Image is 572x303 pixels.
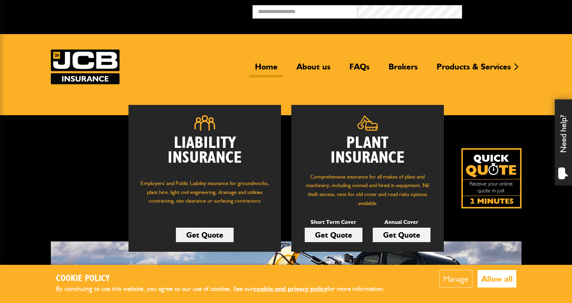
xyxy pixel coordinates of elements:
[478,270,516,288] button: Allow all
[291,62,336,77] a: About us
[383,62,423,77] a: Brokers
[139,136,271,172] h2: Liability Insurance
[431,62,516,77] a: Products & Services
[439,270,472,288] button: Manage
[302,172,434,207] p: Comprehensive insurance for all makes of plant and machinery, including owned and hired in equipm...
[56,273,396,284] h2: Cookie Policy
[344,62,375,77] a: FAQs
[462,5,567,16] button: Broker Login
[461,148,521,208] a: Get your insurance quote isn just 2-minutes
[373,218,430,227] p: Annual Cover
[176,228,234,242] a: Get Quote
[305,228,362,242] a: Get Quote
[305,218,362,227] p: Short Term Cover
[555,99,572,185] div: Need help?
[373,228,430,242] a: Get Quote
[461,148,521,208] img: Quick Quote
[56,284,396,294] p: By continuing to use this website, you agree to our use of cookies. See our for more information.
[139,179,271,212] p: Employers' and Public Liability insurance for groundworks, plant hire, light civil engineering, d...
[51,50,120,84] img: JCB Insurance Services logo
[302,136,434,165] h2: Plant Insurance
[51,50,120,84] a: JCB Insurance Services
[254,285,327,293] a: cookie and privacy policy
[250,62,283,77] a: Home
